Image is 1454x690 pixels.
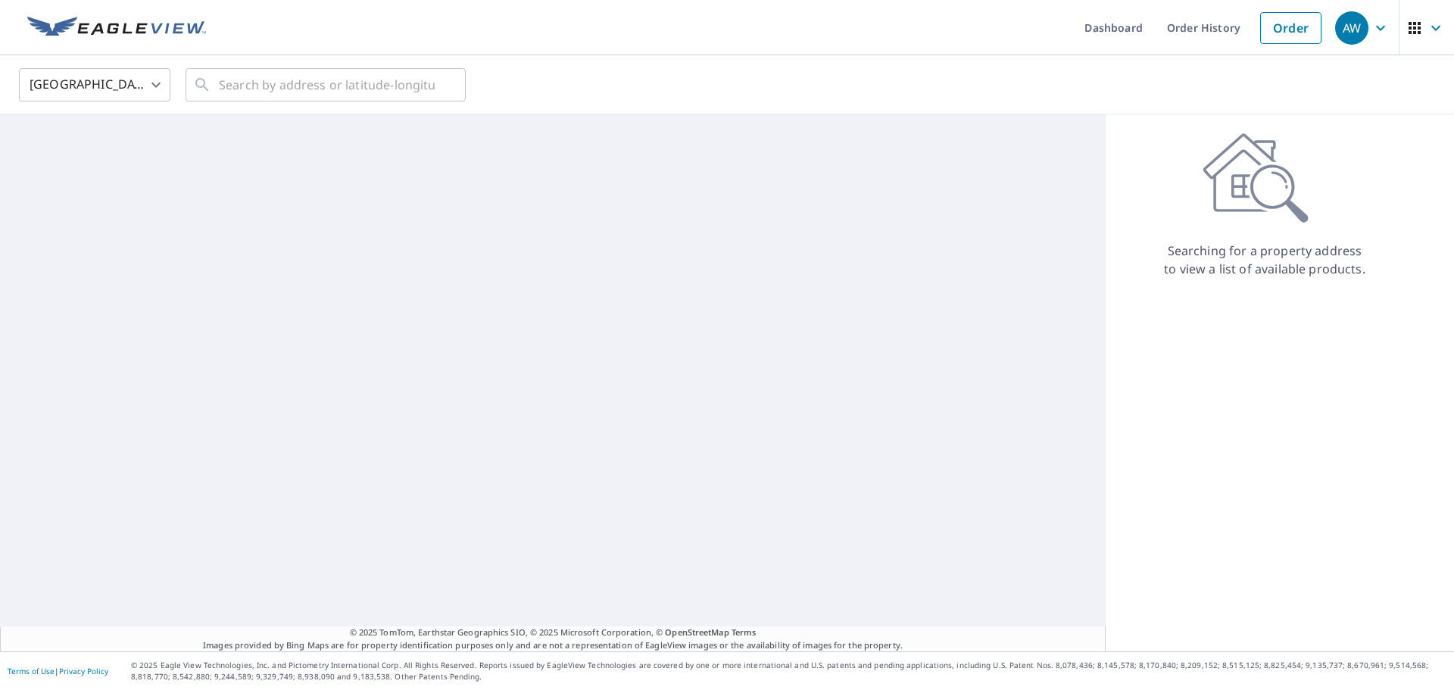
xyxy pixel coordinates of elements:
[1335,11,1368,45] div: AW
[665,626,729,638] a: OpenStreetMap
[350,626,757,639] span: © 2025 TomTom, Earthstar Geographics SIO, © 2025 Microsoft Corporation, ©
[1260,12,1321,44] a: Order
[8,667,108,676] p: |
[27,17,206,39] img: EV Logo
[59,666,108,676] a: Privacy Policy
[219,64,435,106] input: Search by address or latitude-longitude
[19,64,170,106] div: [GEOGRAPHIC_DATA]
[732,626,757,638] a: Terms
[8,666,55,676] a: Terms of Use
[1163,242,1366,278] p: Searching for a property address to view a list of available products.
[131,660,1446,682] p: © 2025 Eagle View Technologies, Inc. and Pictometry International Corp. All Rights Reserved. Repo...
